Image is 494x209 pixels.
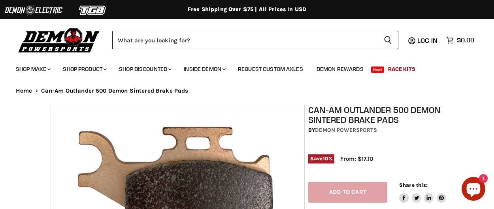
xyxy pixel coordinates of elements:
[417,36,437,44] span: Log in
[457,36,474,44] span: $0.00
[371,66,385,73] span: New!
[442,34,478,46] a: $0.00
[377,31,398,49] button: Search
[178,61,230,77] a: Inside Demon
[16,26,102,54] img: Demon Powersports
[323,156,328,161] span: 10
[414,37,442,44] a: Log in
[399,182,446,203] aside: Share this:
[16,87,32,94] a: Home
[232,61,309,77] a: Request Custom Axles
[112,31,398,49] form: Product
[4,3,63,18] img: Demon Electric Logo 2
[459,177,488,203] inbox-online-store-chat: Shopify online store chat
[113,61,176,77] a: Shop Discounted
[112,31,377,49] input: Search
[399,182,428,188] span: Share this:
[311,61,370,77] a: Demon Rewards
[57,61,111,77] a: Shop Product
[382,61,421,77] a: Race Kits
[63,3,123,18] img: TGB Logo 2
[308,105,447,125] h1: Can-Am Outlander 500 Demon Sintered Brake Pads
[340,155,373,162] span: From: $17.10
[315,127,377,133] a: Demon Powersports
[308,154,334,163] span: Save %
[41,87,189,94] span: Can-Am Outlander 500 Demon Sintered Brake Pads
[308,126,447,135] div: by
[10,58,472,77] ul: Main menu
[10,61,55,77] a: Shop Make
